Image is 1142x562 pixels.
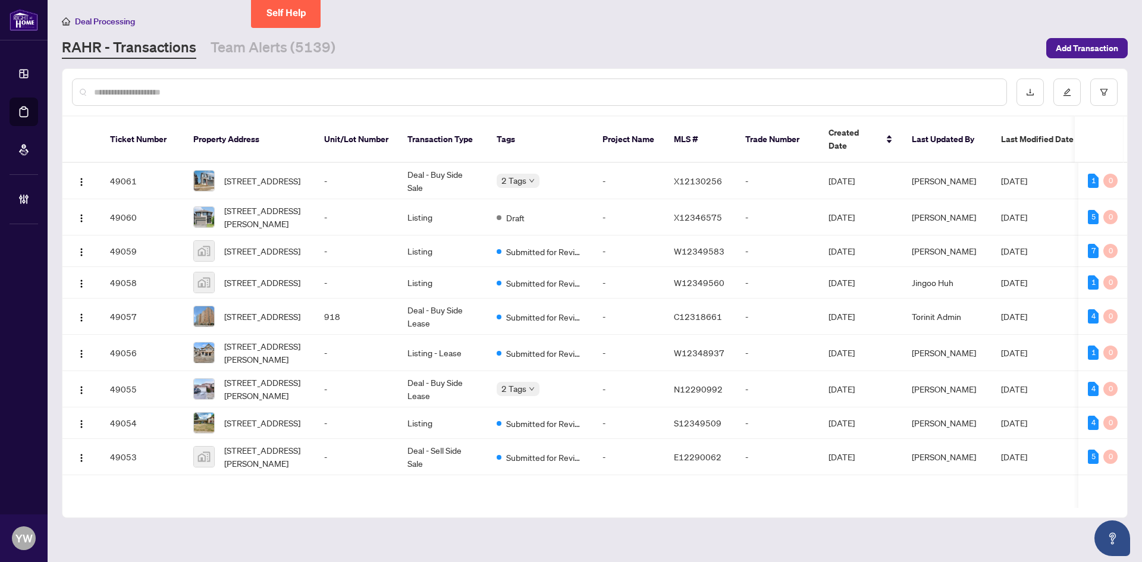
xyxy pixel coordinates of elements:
[674,417,721,428] span: S12349509
[829,417,855,428] span: [DATE]
[1016,79,1044,106] button: download
[1088,450,1099,464] div: 5
[101,117,184,163] th: Ticket Number
[194,379,214,399] img: thumbnail-img
[593,335,664,371] td: -
[506,417,583,430] span: Submitted for Review
[593,371,664,407] td: -
[487,117,593,163] th: Tags
[1001,277,1027,288] span: [DATE]
[1001,246,1027,256] span: [DATE]
[194,171,214,191] img: thumbnail-img
[1100,88,1108,96] span: filter
[15,530,33,547] span: YW
[902,267,992,299] td: Jingoo Huh
[77,279,86,288] img: Logo
[194,272,214,293] img: thumbnail-img
[736,335,819,371] td: -
[1053,79,1081,106] button: edit
[315,236,398,267] td: -
[829,277,855,288] span: [DATE]
[902,199,992,236] td: [PERSON_NAME]
[593,299,664,335] td: -
[902,117,992,163] th: Last Updated By
[674,347,724,358] span: W12348937
[398,163,487,199] td: Deal - Buy Side Sale
[101,199,184,236] td: 49060
[674,212,722,222] span: X12346575
[1090,79,1118,106] button: filter
[1001,175,1027,186] span: [DATE]
[10,9,38,31] img: logo
[736,236,819,267] td: -
[1063,88,1071,96] span: edit
[529,386,535,392] span: down
[101,439,184,475] td: 49053
[77,349,86,359] img: Logo
[184,117,315,163] th: Property Address
[72,208,91,227] button: Logo
[315,267,398,299] td: -
[194,207,214,227] img: thumbnail-img
[736,407,819,439] td: -
[1088,346,1099,360] div: 1
[1001,311,1027,322] span: [DATE]
[902,407,992,439] td: [PERSON_NAME]
[674,451,721,462] span: E12290062
[529,178,535,184] span: down
[674,384,723,394] span: N12290992
[1001,384,1027,394] span: [DATE]
[1001,212,1027,222] span: [DATE]
[62,37,196,59] a: RAHR - Transactions
[736,163,819,199] td: -
[1056,39,1118,58] span: Add Transaction
[224,444,305,470] span: [STREET_ADDRESS][PERSON_NAME]
[1001,451,1027,462] span: [DATE]
[398,236,487,267] td: Listing
[315,407,398,439] td: -
[77,453,86,463] img: Logo
[75,16,135,27] span: Deal Processing
[593,163,664,199] td: -
[506,211,525,224] span: Draft
[992,117,1099,163] th: Last Modified Date
[829,212,855,222] span: [DATE]
[72,379,91,398] button: Logo
[224,204,305,230] span: [STREET_ADDRESS][PERSON_NAME]
[736,439,819,475] td: -
[77,313,86,322] img: Logo
[77,177,86,187] img: Logo
[1103,244,1118,258] div: 0
[398,371,487,407] td: Deal - Buy Side Lease
[829,246,855,256] span: [DATE]
[902,236,992,267] td: [PERSON_NAME]
[674,277,724,288] span: W12349560
[736,199,819,236] td: -
[501,382,526,395] span: 2 Tags
[506,277,583,290] span: Submitted for Review
[1088,416,1099,430] div: 4
[902,439,992,475] td: [PERSON_NAME]
[398,199,487,236] td: Listing
[72,447,91,466] button: Logo
[506,451,583,464] span: Submitted for Review
[1103,346,1118,360] div: 0
[315,199,398,236] td: -
[62,17,70,26] span: home
[506,245,583,258] span: Submitted for Review
[1026,88,1034,96] span: download
[315,439,398,475] td: -
[1088,275,1099,290] div: 1
[315,163,398,199] td: -
[398,117,487,163] th: Transaction Type
[72,273,91,292] button: Logo
[1088,174,1099,188] div: 1
[736,299,819,335] td: -
[101,267,184,299] td: 49058
[77,419,86,429] img: Logo
[1088,309,1099,324] div: 4
[593,199,664,236] td: -
[72,241,91,260] button: Logo
[315,335,398,371] td: -
[1103,174,1118,188] div: 0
